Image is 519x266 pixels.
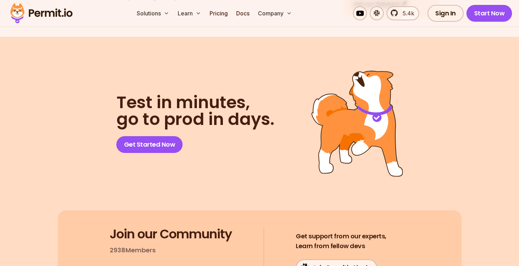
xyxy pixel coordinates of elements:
[466,5,512,22] a: Start Now
[207,6,231,20] a: Pricing
[296,231,387,251] h4: Learn from fellow devs
[134,6,172,20] button: Solutions
[296,231,387,241] span: Get support from our experts,
[116,136,183,153] a: Get Started Now
[387,6,419,20] a: 5.4k
[428,5,464,22] a: Sign In
[255,6,295,20] button: Company
[110,245,156,255] p: 2938 Members
[398,9,414,17] span: 5.4k
[116,94,274,111] span: Test in minutes,
[110,227,232,241] h3: Join our Community
[7,1,76,25] img: Permit logo
[233,6,252,20] a: Docs
[116,94,274,128] h2: go to prod in days.
[175,6,204,20] button: Learn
